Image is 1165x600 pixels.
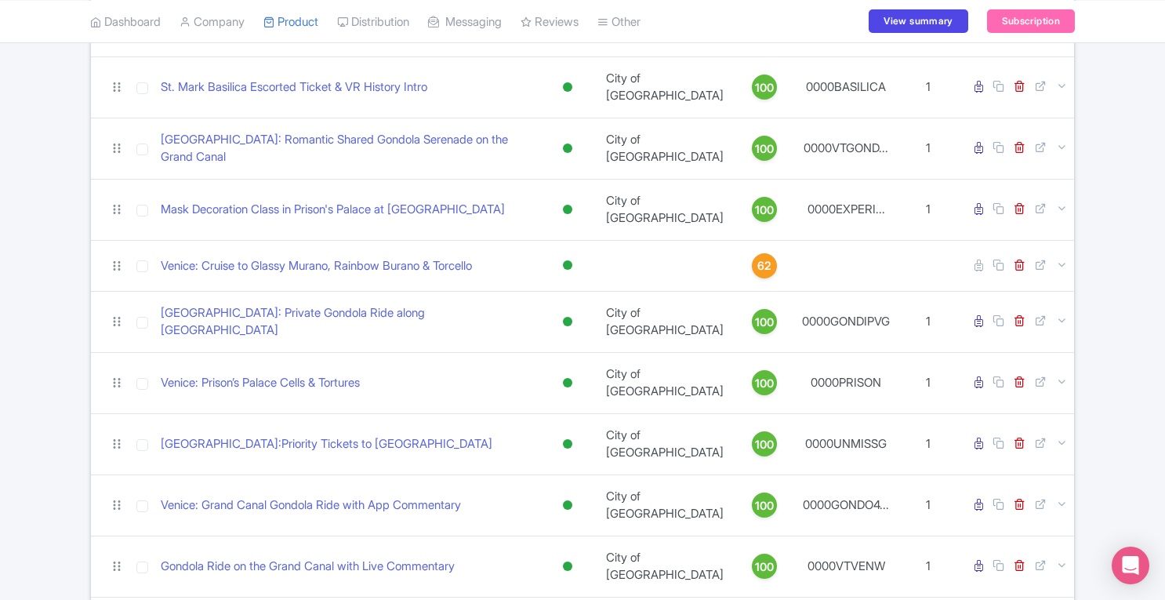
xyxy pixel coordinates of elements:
span: 1 [926,497,931,512]
a: Venice: Prison’s Palace Cells & Tortures [161,374,360,392]
a: 100 [739,554,789,579]
div: Active [560,494,575,517]
td: City of [GEOGRAPHIC_DATA] [597,118,733,179]
span: 100 [755,202,774,219]
div: Open Intercom Messenger [1112,547,1149,584]
a: 100 [739,75,789,100]
span: 100 [755,314,774,331]
a: Venice: Grand Canal Gondola Ride with App Commentary [161,496,461,515]
td: 0000VTVENW [796,536,896,597]
div: Active [560,254,575,277]
div: Active [560,198,575,221]
span: 1 [926,558,931,573]
td: 0000PRISON [796,352,896,413]
a: 100 [739,493,789,518]
td: 0000BASILICA [796,56,896,118]
a: 100 [739,309,789,334]
a: [GEOGRAPHIC_DATA]: Romantic Shared Gondola Serenade on the Grand Canal [161,131,532,166]
span: 100 [755,140,774,158]
a: Venice: Cruise to Glassy Murano, Rainbow Burano & Torcello [161,257,472,275]
td: 0000GONDIPVG [796,291,896,352]
span: 100 [755,79,774,96]
td: City of [GEOGRAPHIC_DATA] [597,179,733,240]
a: Gondola Ride on the Grand Canal with Live Commentary [161,558,455,576]
div: Active [560,76,575,99]
a: 100 [739,136,789,161]
td: City of [GEOGRAPHIC_DATA] [597,352,733,413]
a: [GEOGRAPHIC_DATA]:Priority Tickets to [GEOGRAPHIC_DATA] [161,435,492,453]
div: Active [560,137,575,160]
div: Active [560,555,575,578]
span: 1 [926,436,931,451]
td: 0000GONDO4... [796,475,896,536]
span: 1 [926,140,931,155]
td: 0000VTGOND... [796,118,896,179]
a: Subscription [987,9,1075,33]
td: 0000UNMISSG [796,413,896,475]
a: 100 [739,431,789,456]
span: 100 [755,375,774,392]
a: 100 [739,197,789,222]
a: Mask Decoration Class in Prison's Palace at [GEOGRAPHIC_DATA] [161,201,505,219]
span: 62 [757,257,771,275]
td: City of [GEOGRAPHIC_DATA] [597,475,733,536]
td: 0000EXPERI... [796,179,896,240]
td: City of [GEOGRAPHIC_DATA] [597,291,733,352]
span: 100 [755,436,774,453]
div: Active [560,372,575,395]
span: 100 [755,558,774,576]
td: City of [GEOGRAPHIC_DATA] [597,413,733,475]
a: St. Mark Basilica Escorted Ticket & VR History Intro [161,78,427,96]
span: 1 [926,375,931,390]
a: 62 [739,253,789,278]
span: 1 [926,79,931,94]
td: City of [GEOGRAPHIC_DATA] [597,56,733,118]
a: [GEOGRAPHIC_DATA]: Private Gondola Ride along [GEOGRAPHIC_DATA] [161,304,532,340]
a: View summary [869,9,967,33]
td: City of [GEOGRAPHIC_DATA] [597,536,733,597]
div: Active [560,433,575,456]
span: 1 [926,314,931,329]
div: Active [560,311,575,333]
span: 1 [926,202,931,216]
a: 100 [739,370,789,395]
span: 100 [755,497,774,515]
